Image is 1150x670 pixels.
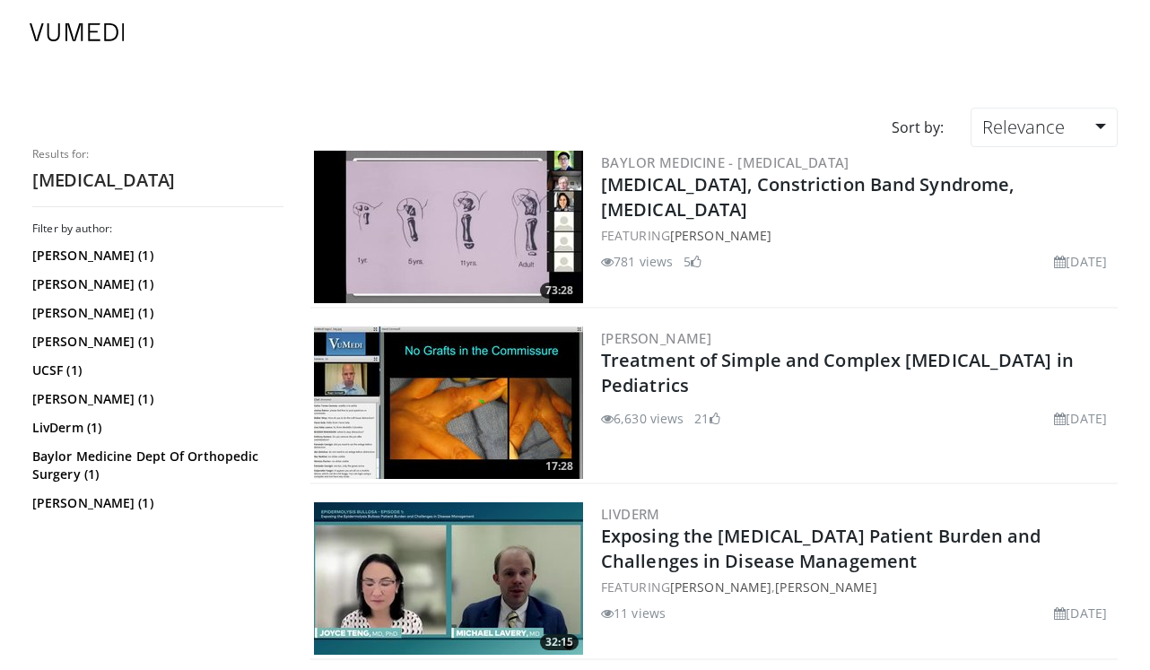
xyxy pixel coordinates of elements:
[601,329,711,347] a: [PERSON_NAME]
[1054,252,1107,271] li: [DATE]
[1054,604,1107,622] li: [DATE]
[971,108,1118,147] a: Relevance
[775,579,876,596] a: [PERSON_NAME]
[601,524,1041,573] a: Exposing the [MEDICAL_DATA] Patient Burden and Challenges in Disease Management
[32,275,279,293] a: [PERSON_NAME] (1)
[601,578,1114,596] div: FEATURING ,
[32,169,283,192] h2: [MEDICAL_DATA]
[540,634,579,650] span: 32:15
[601,172,1014,222] a: [MEDICAL_DATA], Constriction Band Syndrome, [MEDICAL_DATA]
[32,222,283,236] h3: Filter by author:
[601,153,849,171] a: Baylor Medicine - [MEDICAL_DATA]
[670,227,771,244] a: [PERSON_NAME]
[601,252,673,271] li: 781 views
[601,348,1074,397] a: Treatment of Simple and Complex [MEDICAL_DATA] in Pediatrics
[601,505,660,523] a: LivDerm
[30,23,125,41] img: VuMedi Logo
[684,252,701,271] li: 5
[878,108,957,147] div: Sort by:
[314,326,583,479] a: 17:28
[32,333,279,351] a: [PERSON_NAME] (1)
[32,361,279,379] a: UCSF (1)
[32,304,279,322] a: [PERSON_NAME] (1)
[314,502,583,655] a: 32:15
[601,226,1114,245] div: FEATURING
[314,151,583,303] img: e6f720e2-d9bf-4630-a025-ce09e09341fb.300x170_q85_crop-smart_upscale.jpg
[32,494,279,512] a: [PERSON_NAME] (1)
[601,409,684,428] li: 6,630 views
[694,409,719,428] li: 21
[314,502,583,655] img: 6f588250-b28c-4cdf-b772-bdf60cb8306c.300x170_q85_crop-smart_upscale.jpg
[32,448,279,483] a: Baylor Medicine Dept Of Orthopedic Surgery (1)
[32,419,279,437] a: LivDerm (1)
[314,151,583,303] a: 73:28
[32,247,279,265] a: [PERSON_NAME] (1)
[1054,409,1107,428] li: [DATE]
[540,283,579,299] span: 73:28
[32,147,283,161] p: Results for:
[32,390,279,408] a: [PERSON_NAME] (1)
[670,579,771,596] a: [PERSON_NAME]
[540,458,579,474] span: 17:28
[982,115,1065,139] span: Relevance
[601,604,666,622] li: 11 views
[314,326,583,479] img: d23882e0-d2d0-49a4-8f5f-2b9bbcbe710a.300x170_q85_crop-smart_upscale.jpg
